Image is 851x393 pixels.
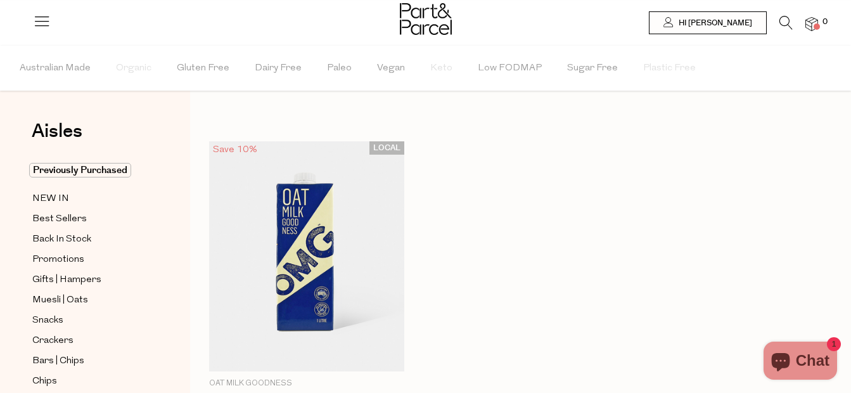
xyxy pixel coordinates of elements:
[32,292,148,308] a: Muesli | Oats
[32,191,148,207] a: NEW IN
[32,212,87,227] span: Best Sellers
[32,122,82,153] a: Aisles
[369,141,404,155] span: LOCAL
[209,378,404,389] p: Oat Milk Goodness
[32,231,148,247] a: Back In Stock
[32,191,69,207] span: NEW IN
[32,353,148,369] a: Bars | Chips
[32,293,88,308] span: Muesli | Oats
[643,46,696,91] span: Plastic Free
[209,141,404,371] img: Oat Milk
[116,46,151,91] span: Organic
[430,46,452,91] span: Keto
[32,163,148,178] a: Previously Purchased
[377,46,405,91] span: Vegan
[32,252,148,267] a: Promotions
[32,313,63,328] span: Snacks
[20,46,91,91] span: Australian Made
[32,354,84,369] span: Bars | Chips
[478,46,542,91] span: Low FODMAP
[32,272,148,288] a: Gifts | Hampers
[32,333,74,349] span: Crackers
[177,46,229,91] span: Gluten Free
[255,46,302,91] span: Dairy Free
[805,17,818,30] a: 0
[32,312,148,328] a: Snacks
[32,252,84,267] span: Promotions
[400,3,452,35] img: Part&Parcel
[675,18,752,29] span: Hi [PERSON_NAME]
[32,117,82,145] span: Aisles
[32,211,148,227] a: Best Sellers
[32,273,101,288] span: Gifts | Hampers
[209,141,261,158] div: Save 10%
[32,232,91,247] span: Back In Stock
[649,11,767,34] a: Hi [PERSON_NAME]
[32,374,57,389] span: Chips
[327,46,352,91] span: Paleo
[32,373,148,389] a: Chips
[567,46,618,91] span: Sugar Free
[32,333,148,349] a: Crackers
[29,163,131,177] span: Previously Purchased
[760,342,841,383] inbox-online-store-chat: Shopify online store chat
[819,16,831,28] span: 0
